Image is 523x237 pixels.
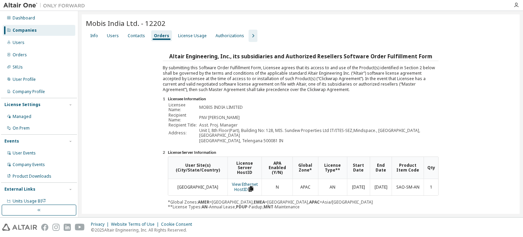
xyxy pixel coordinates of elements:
td: Unit I, 8th Floor(Part), Building No: 128, MIS. Sundew Properties Ltd IT/ITES-SEZ,Mindspace., [GE... [199,128,438,137]
td: [GEOGRAPHIC_DATA] [168,179,227,196]
span: Units Usage BI [13,198,46,204]
td: MOBIS INDIA LIMITED [199,103,438,112]
img: Altair One [3,2,89,9]
td: Recipient Title: [169,123,199,128]
img: facebook.svg [41,224,48,231]
th: User Site(s) (City/State/Country) [168,157,227,179]
div: Website Terms of Use [111,222,161,227]
h3: Altair Engineering, Inc., its subsidiaries and Authorized Resellers Software Order Fulfillment Form [163,51,439,61]
th: End Date [370,157,392,179]
b: EMEA [254,199,265,205]
td: SAO-SM-AN [392,179,424,196]
td: Asst. Proj. Manager [199,123,438,128]
div: Events [4,138,19,144]
div: Orders [154,33,169,39]
li: Licensee Information [168,97,439,102]
td: AN [318,179,347,196]
td: N [261,179,292,196]
b: MNT [264,204,273,210]
div: Users [107,33,119,39]
div: Info [90,33,98,39]
div: *Global Zones: =[GEOGRAPHIC_DATA], =[GEOGRAPHIC_DATA], =Asia/[GEOGRAPHIC_DATA] **License Types: -... [168,157,439,209]
div: External Links [4,187,35,192]
b: AMER [198,199,209,205]
td: Licensee Name: [169,103,199,112]
div: Company Events [13,162,45,167]
th: License Server HostID [227,157,261,179]
b: APAC [309,199,320,205]
span: Mobis India Ltd. - 12202 [86,18,165,28]
div: License Settings [4,102,41,107]
td: [DATE] [347,179,370,196]
td: Recipient Name: [169,113,199,122]
th: Product Item Code [392,157,424,179]
div: Privacy [91,222,111,227]
b: PDUP [236,204,248,210]
img: altair_logo.svg [2,224,37,231]
td: Address: [169,128,199,137]
b: AN [202,204,208,210]
td: APAC [292,179,318,196]
div: Companies [13,28,37,33]
div: Users [13,40,25,45]
div: Authorizations [216,33,244,39]
div: Orders [13,52,27,58]
div: On Prem [13,125,30,131]
td: PNV [PERSON_NAME] [199,113,438,122]
th: License Type** [318,157,347,179]
td: [GEOGRAPHIC_DATA], Telengana 500081 IN [199,138,438,143]
th: Start Date [347,157,370,179]
div: User Profile [13,77,36,82]
div: Cookie Consent [161,222,196,227]
div: License Usage [178,33,207,39]
div: Managed [13,114,31,119]
td: [DATE] [370,179,392,196]
a: View Ethernet HostID [232,181,258,192]
div: Contacts [128,33,145,39]
th: Qty [424,157,438,179]
div: Dashboard [13,15,35,21]
th: Global Zone* [292,157,318,179]
li: License Server Information [168,150,439,155]
th: APA Enabled (Y/N) [261,157,292,179]
div: Product Downloads [13,174,51,179]
img: linkedin.svg [64,224,71,231]
div: SKUs [13,64,23,70]
p: © 2025 Altair Engineering, Inc. All Rights Reserved. [91,227,196,233]
td: 1 [424,179,438,196]
div: User Events [13,150,36,156]
div: Company Profile [13,89,45,94]
img: youtube.svg [75,224,85,231]
img: instagram.svg [52,224,60,231]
